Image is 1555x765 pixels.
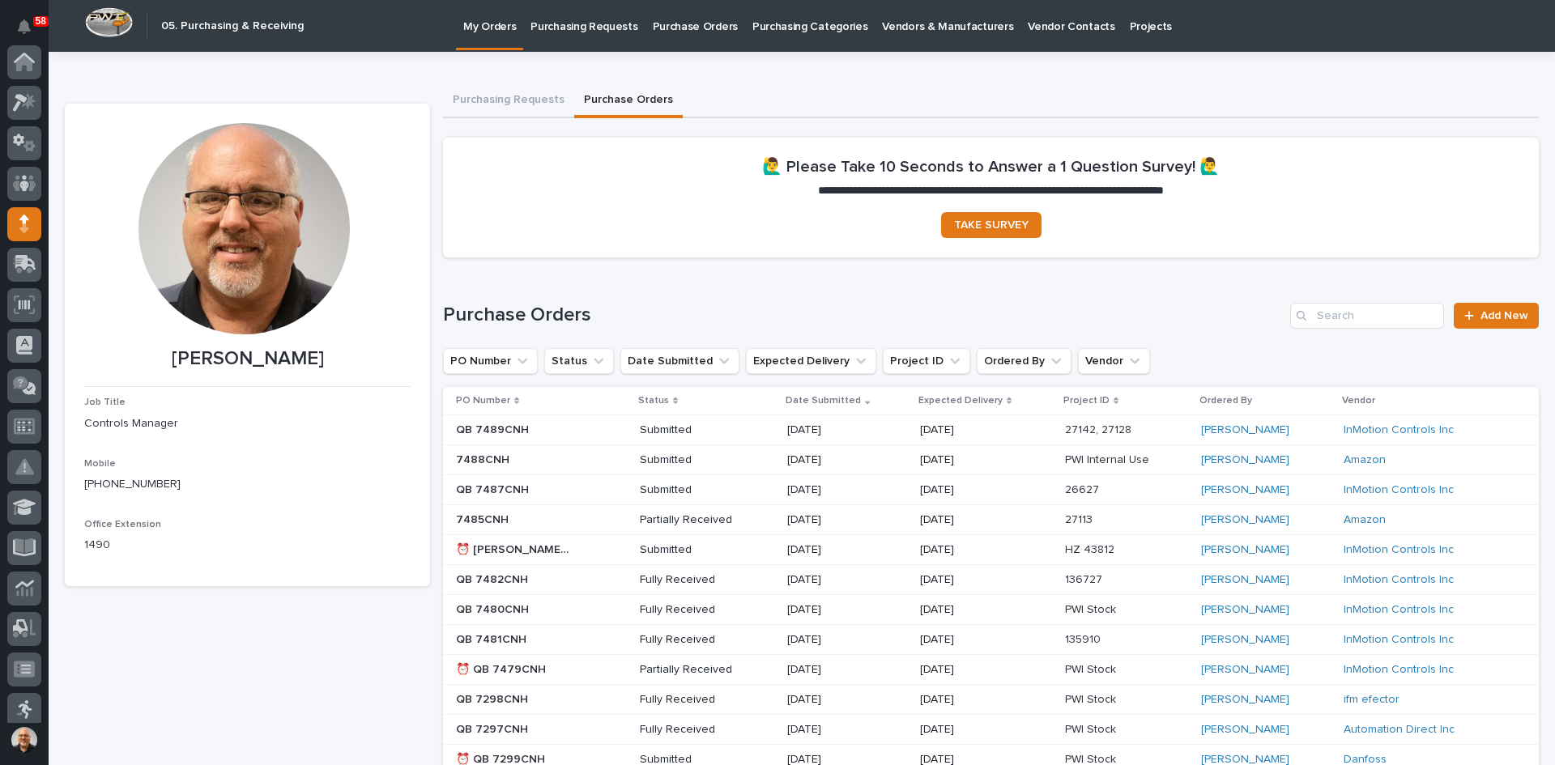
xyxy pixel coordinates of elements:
[640,543,756,557] p: Submitted
[787,423,903,437] p: [DATE]
[787,663,903,677] p: [DATE]
[1065,570,1106,587] p: 136727
[456,392,510,410] p: PO Number
[883,348,970,374] button: Project ID
[456,630,530,647] p: QB 7481CNH
[1065,600,1119,617] p: PWI Stock
[1201,633,1289,647] a: [PERSON_NAME]
[640,633,756,647] p: Fully Received
[443,445,1539,475] tr: 7488CNH7488CNH Submitted[DATE][DATE]PWI Internal UsePWI Internal Use [PERSON_NAME] Amazon
[954,219,1029,231] span: TAKE SURVEY
[84,520,161,529] span: Office Extension
[456,690,531,707] p: QB 7298CNH
[640,453,756,467] p: Submitted
[640,693,756,707] p: Fully Received
[84,415,411,432] p: Controls Manager
[787,513,903,527] p: [DATE]
[443,565,1539,595] tr: QB 7482CNHQB 7482CNH Fully Received[DATE][DATE]136727136727 [PERSON_NAME] InMotion Controls Inc
[640,423,756,437] p: Submitted
[1201,603,1289,617] a: [PERSON_NAME]
[1078,348,1150,374] button: Vendor
[443,475,1539,505] tr: QB 7487CNHQB 7487CNH Submitted[DATE][DATE]2662726627 [PERSON_NAME] InMotion Controls Inc
[443,304,1284,327] h1: Purchase Orders
[941,212,1042,238] a: TAKE SURVEY
[920,723,1036,737] p: [DATE]
[456,570,531,587] p: QB 7482CNH
[1065,720,1119,737] p: PWI Stock
[920,573,1036,587] p: [DATE]
[640,663,756,677] p: Partially Received
[1201,573,1289,587] a: [PERSON_NAME]
[1344,693,1399,707] a: ifm efector
[1065,450,1152,467] p: PWI Internal Use
[1201,663,1289,677] a: [PERSON_NAME]
[456,450,513,467] p: 7488CNH
[638,392,669,410] p: Status
[920,453,1036,467] p: [DATE]
[1344,453,1386,467] a: Amazon
[787,573,903,587] p: [DATE]
[1063,392,1110,410] p: Project ID
[640,603,756,617] p: Fully Received
[456,540,575,557] p: ⏰ Verbal Charlie (InMotion 8/20/25)
[443,415,1539,445] tr: QB 7489CNHQB 7489CNH Submitted[DATE][DATE]27142, 2712827142, 27128 [PERSON_NAME] InMotion Control...
[787,693,903,707] p: [DATE]
[918,392,1003,410] p: Expected Delivery
[1344,423,1454,437] a: InMotion Controls Inc
[1344,663,1454,677] a: InMotion Controls Inc
[1201,513,1289,527] a: [PERSON_NAME]
[574,84,683,118] button: Purchase Orders
[443,655,1539,685] tr: ⏰ QB 7479CNH⏰ QB 7479CNH Partially Received[DATE][DATE]PWI StockPWI Stock [PERSON_NAME] InMotion ...
[1199,392,1252,410] p: Ordered By
[620,348,739,374] button: Date Submitted
[1201,723,1289,737] a: [PERSON_NAME]
[1201,693,1289,707] a: [PERSON_NAME]
[1065,660,1119,677] p: PWI Stock
[84,478,181,490] a: [PHONE_NUMBER]
[1065,510,1096,527] p: 27113
[7,10,41,44] button: Notifications
[787,633,903,647] p: [DATE]
[84,397,126,407] span: Job Title
[456,720,531,737] p: QB 7297CNH
[443,715,1539,745] tr: QB 7297CNHQB 7297CNH Fully Received[DATE][DATE]PWI StockPWI Stock [PERSON_NAME] Automation Direct...
[1344,723,1455,737] a: Automation Direct Inc
[85,7,133,37] img: Workspace Logo
[920,603,1036,617] p: [DATE]
[84,537,411,554] p: 1490
[1065,420,1135,437] p: 27142, 27128
[1344,483,1454,497] a: InMotion Controls Inc
[7,723,41,757] button: users-avatar
[640,723,756,737] p: Fully Received
[1344,573,1454,587] a: InMotion Controls Inc
[920,693,1036,707] p: [DATE]
[1065,630,1104,647] p: 135910
[443,505,1539,535] tr: 7485CNH7485CNH Partially Received[DATE][DATE]2711327113 [PERSON_NAME] Amazon
[920,663,1036,677] p: [DATE]
[1344,513,1386,527] a: Amazon
[640,573,756,587] p: Fully Received
[1201,423,1289,437] a: [PERSON_NAME]
[920,543,1036,557] p: [DATE]
[787,453,903,467] p: [DATE]
[920,483,1036,497] p: [DATE]
[977,348,1071,374] button: Ordered By
[443,595,1539,625] tr: QB 7480CNHQB 7480CNH Fully Received[DATE][DATE]PWI StockPWI Stock [PERSON_NAME] InMotion Controls...
[1065,690,1119,707] p: PWI Stock
[762,157,1220,176] h2: 🙋‍♂️ Please Take 10 Seconds to Answer a 1 Question Survey! 🙋‍♂️
[443,685,1539,715] tr: QB 7298CNHQB 7298CNH Fully Received[DATE][DATE]PWI StockPWI Stock [PERSON_NAME] ifm efector
[920,513,1036,527] p: [DATE]
[1290,303,1444,329] input: Search
[161,19,304,33] h2: 05. Purchasing & Receiving
[456,600,532,617] p: QB 7480CNH
[920,423,1036,437] p: [DATE]
[1344,633,1454,647] a: InMotion Controls Inc
[443,348,538,374] button: PO Number
[746,348,876,374] button: Expected Delivery
[1342,392,1375,410] p: Vendor
[84,347,411,371] p: [PERSON_NAME]
[443,625,1539,655] tr: QB 7481CNHQB 7481CNH Fully Received[DATE][DATE]135910135910 [PERSON_NAME] InMotion Controls Inc
[36,15,46,27] p: 58
[1344,603,1454,617] a: InMotion Controls Inc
